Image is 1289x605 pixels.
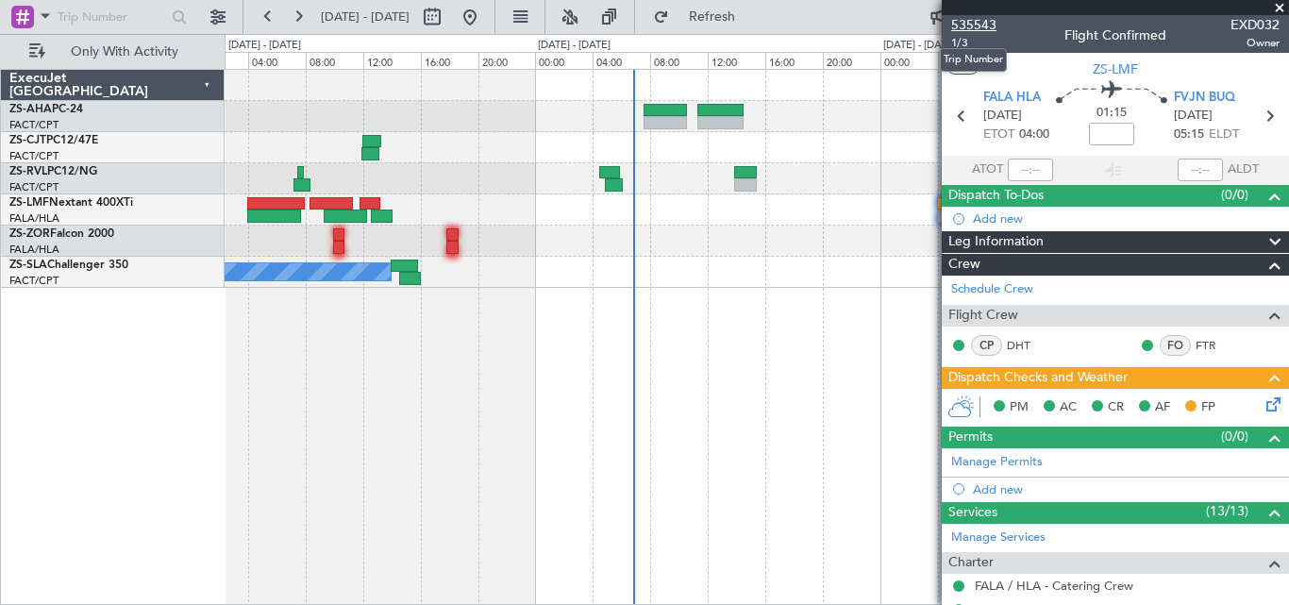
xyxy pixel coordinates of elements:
span: Flight Crew [948,305,1018,327]
span: Only With Activity [49,45,199,59]
span: Dispatch Checks and Weather [948,367,1128,389]
span: [DATE] [983,107,1022,126]
div: 20:00 [823,52,880,69]
span: ZS-SLA [9,260,47,271]
div: [DATE] - [DATE] [538,38,611,54]
span: Dispatch To-Dos [948,185,1044,207]
span: 535543 [951,15,996,35]
span: Permits [948,427,993,448]
div: 04:00 [593,52,650,69]
div: Trip Number [940,48,1007,72]
div: [DATE] - [DATE] [228,38,301,54]
span: AF [1155,398,1170,417]
span: ZS-ZOR [9,228,50,240]
span: Crew [948,254,980,276]
span: Charter [948,552,994,574]
a: ZS-SLAChallenger 350 [9,260,128,271]
div: 12:00 [708,52,765,69]
span: Refresh [673,10,752,24]
a: ZS-RVLPC12/NG [9,166,97,177]
div: CP [971,335,1002,356]
div: 04:00 [248,52,306,69]
span: ZS-CJT [9,135,46,146]
span: ELDT [1209,126,1239,144]
a: ZS-CJTPC12/47E [9,135,98,146]
a: FALA/HLA [9,211,59,226]
span: Owner [1230,35,1280,51]
div: 12:00 [363,52,421,69]
span: (0/0) [1221,185,1248,205]
div: FO [1160,335,1191,356]
span: ALDT [1228,160,1259,179]
a: DHT [1007,337,1049,354]
a: Schedule Crew [951,280,1033,299]
div: 00:00 [535,52,593,69]
div: 08:00 [306,52,363,69]
a: ZS-ZORFalcon 2000 [9,228,114,240]
a: ZS-AHAPC-24 [9,104,83,115]
button: Refresh [644,2,758,32]
a: FALA / HLA - Catering Crew [975,578,1133,594]
span: 05:15 [1174,126,1204,144]
div: 16:00 [765,52,823,69]
a: Manage Permits [951,453,1043,472]
span: EXD032 [1230,15,1280,35]
input: Trip Number [58,3,166,31]
span: CR [1108,398,1124,417]
span: [DATE] - [DATE] [321,8,410,25]
a: FACT/CPT [9,118,59,132]
span: ZS-LMF [1093,59,1138,79]
div: Add new [973,481,1280,497]
div: [DATE] - [DATE] [883,38,956,54]
a: FACT/CPT [9,180,59,194]
a: ZS-LMFNextant 400XTi [9,197,133,209]
span: AC [1060,398,1077,417]
a: FALA/HLA [9,243,59,257]
span: Leg Information [948,231,1044,253]
span: FP [1201,398,1215,417]
span: FALA HLA [983,89,1041,108]
div: 00:00 [880,52,938,69]
span: [DATE] [1174,107,1213,126]
span: FVJN BUQ [1174,89,1235,108]
input: --:-- [1008,159,1053,181]
div: 16:00 [421,52,478,69]
div: Flight Confirmed [1064,25,1166,45]
a: FTR [1196,337,1238,354]
a: FACT/CPT [9,149,59,163]
div: Add new [973,210,1280,227]
span: ZS-AHA [9,104,52,115]
span: ETOT [983,126,1014,144]
span: (13/13) [1206,501,1248,521]
a: Manage Services [951,529,1046,547]
span: ZS-RVL [9,166,47,177]
span: 04:00 [1019,126,1049,144]
a: FACT/CPT [9,274,59,288]
span: 01:15 [1096,104,1127,123]
span: (0/0) [1221,427,1248,446]
div: 20:00 [478,52,536,69]
button: Only With Activity [21,37,205,67]
span: ATOT [972,160,1003,179]
span: PM [1010,398,1029,417]
div: 08:00 [650,52,708,69]
span: Services [948,502,997,524]
span: ZS-LMF [9,197,49,209]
